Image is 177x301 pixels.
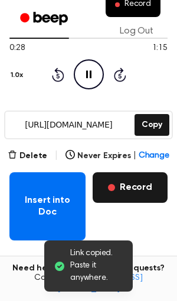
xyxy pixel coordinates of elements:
[70,248,123,285] span: Link copied. Paste it anywhere.
[135,114,169,136] button: Copy
[108,17,165,45] a: Log Out
[65,150,169,162] button: Never Expires|Change
[12,8,78,31] a: Beep
[7,273,170,294] span: Contact us
[93,172,168,203] button: Record
[152,42,168,55] span: 1:15
[9,65,27,85] button: 1.0x
[54,149,58,163] span: |
[9,42,25,55] span: 0:28
[139,150,169,162] span: Change
[8,150,47,162] button: Delete
[9,172,86,240] button: Insert into Doc
[133,150,136,162] span: |
[57,274,143,293] a: [EMAIL_ADDRESS][DOMAIN_NAME]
